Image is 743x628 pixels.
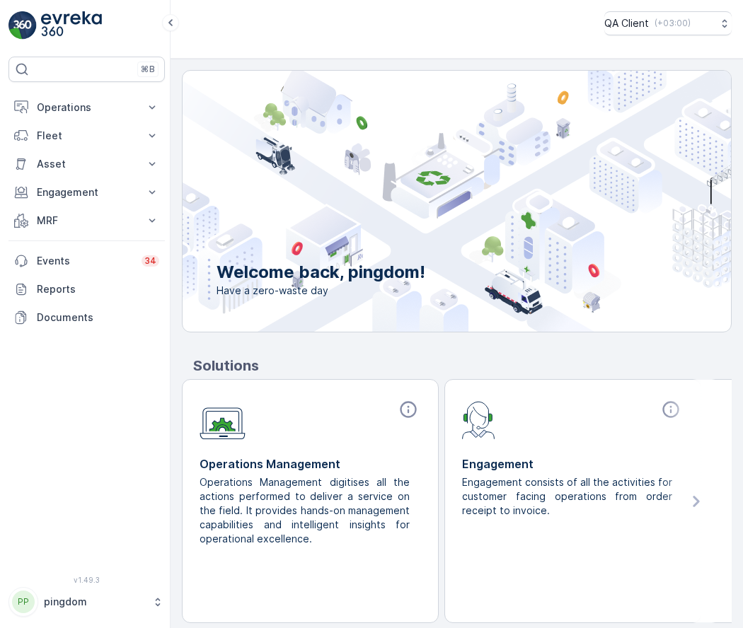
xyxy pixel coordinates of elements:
[37,100,137,115] p: Operations
[141,64,155,75] p: ⌘B
[217,284,425,298] span: Have a zero-waste day
[37,254,133,268] p: Events
[8,303,165,332] a: Documents
[604,16,649,30] p: QA Client
[41,11,102,40] img: logo_light-DOdMpM7g.png
[37,282,159,296] p: Reports
[200,400,246,440] img: module-icon
[462,475,672,518] p: Engagement consists of all the activities for customer facing operations from order receipt to in...
[8,576,165,584] span: v 1.49.3
[8,122,165,150] button: Fleet
[217,261,425,284] p: Welcome back, pingdom!
[8,247,165,275] a: Events34
[8,178,165,207] button: Engagement
[144,255,156,267] p: 34
[12,591,35,613] div: PP
[8,150,165,178] button: Asset
[37,185,137,199] p: Engagement
[200,475,410,546] p: Operations Management digitises all the actions performed to deliver a service on the field. It p...
[8,93,165,122] button: Operations
[119,71,731,332] img: city illustration
[44,595,145,609] p: pingdom
[37,310,159,325] p: Documents
[8,207,165,235] button: MRF
[37,214,137,228] p: MRF
[462,400,495,439] img: module-icon
[193,355,732,376] p: Solutions
[37,129,137,143] p: Fleet
[8,587,165,617] button: PPpingdom
[8,275,165,303] a: Reports
[604,11,732,35] button: QA Client(+03:00)
[462,455,684,472] p: Engagement
[8,11,37,40] img: logo
[655,18,691,29] p: ( +03:00 )
[200,455,421,472] p: Operations Management
[37,157,137,171] p: Asset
